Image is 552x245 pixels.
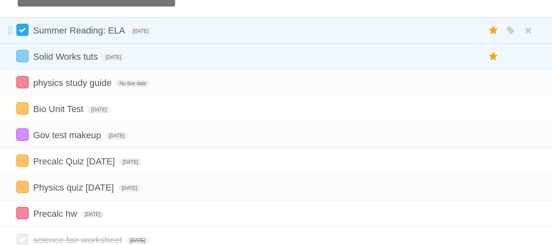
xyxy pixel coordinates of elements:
[119,158,141,166] span: [DATE]
[33,156,117,166] span: Precalc Quiz [DATE]
[82,211,104,218] span: [DATE]
[486,50,501,63] label: Star task
[33,104,85,114] span: Bio Unit Test
[103,54,125,61] span: [DATE]
[16,155,29,167] label: Done
[16,24,29,36] label: Done
[16,102,29,115] label: Done
[16,207,29,219] label: Done
[33,182,116,193] span: Physics quiz [DATE]
[486,24,501,37] label: Star task
[130,27,152,35] span: [DATE]
[33,130,103,140] span: Gov test makeup
[118,184,141,192] span: [DATE]
[16,50,29,62] label: Done
[88,106,110,113] span: [DATE]
[16,181,29,193] label: Done
[33,235,124,245] span: science fair worksheet
[116,80,149,87] span: No due date
[33,25,127,36] span: Summer Reading: ELA
[16,76,29,88] label: Done
[106,132,128,139] span: [DATE]
[127,237,149,244] span: [DATE]
[33,52,100,62] span: Solid Works tuts
[16,128,29,141] label: Done
[33,209,79,219] span: Precalc hw
[33,78,114,88] span: physics study guide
